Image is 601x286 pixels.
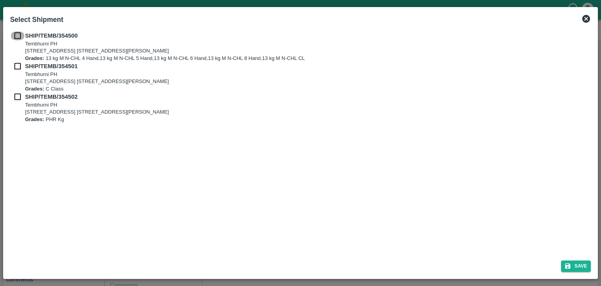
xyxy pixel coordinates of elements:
p: [STREET_ADDRESS] [STREET_ADDRESS][PERSON_NAME] [25,78,169,85]
b: SHIP/TEMB/354501 [25,63,77,69]
p: [STREET_ADDRESS] [STREET_ADDRESS][PERSON_NAME] [25,47,305,55]
p: Tembhurni PH [25,101,169,109]
p: PHR Kg [25,116,169,123]
b: SHIP/TEMB/354502 [25,94,77,100]
p: Tembhurni PH [25,40,305,48]
b: Select Shipment [10,16,63,24]
button: Save [561,261,591,272]
p: Tembhurni PH [25,71,169,78]
p: C Class [25,85,169,93]
b: Grades: [25,55,44,61]
p: [STREET_ADDRESS] [STREET_ADDRESS][PERSON_NAME] [25,109,169,116]
b: Grades: [25,86,44,92]
p: 13 kg M N-CHL 4 Hand,13 kg M N-CHL 5 Hand,13 kg M N-CHL 6 Hand,13 kg M N-CHL 8 Hand,13 kg M N-CHL CL [25,55,305,62]
b: SHIP/TEMB/354500 [25,33,77,39]
b: Grades: [25,116,44,122]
